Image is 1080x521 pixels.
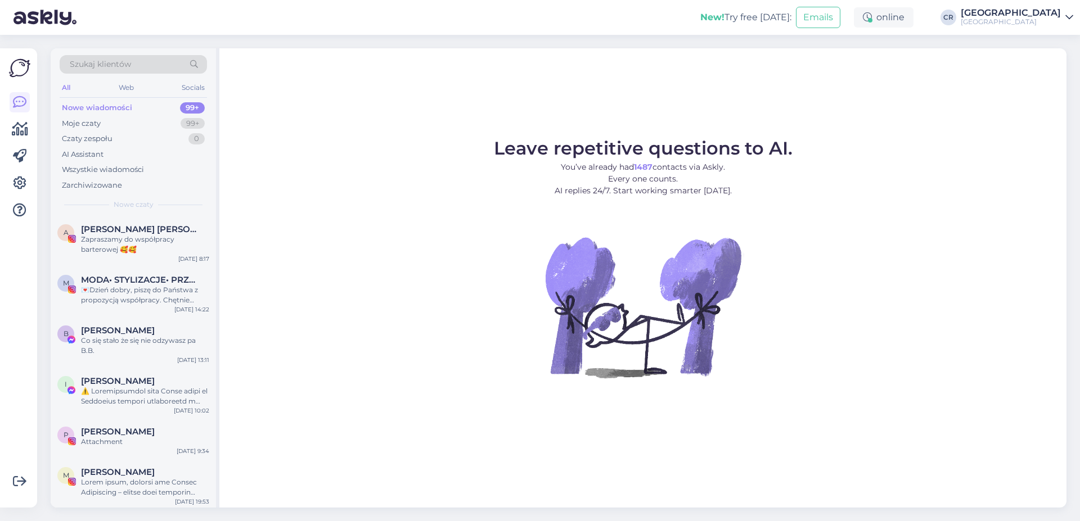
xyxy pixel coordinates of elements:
div: Moje czaty [62,118,101,129]
img: No Chat active [542,206,744,408]
div: Lorem ipsum, dolorsi ame Consec Adipiscing – elitse doei temporin utlaboreetd magn aliquaenim a m... [81,477,209,497]
div: Attachment [81,437,209,447]
span: Anna Żukowska Ewa Adamczewska BLIŹNIACZKI • Bóg • rodzina • dom [81,224,198,234]
span: Paweł Pokarowski [81,427,155,437]
div: Zarchiwizowane [62,180,122,191]
div: Czaty zespołu [62,133,112,144]
span: M [63,279,69,287]
div: Web [116,80,136,95]
div: Try free [DATE]: [700,11,791,24]
b: New! [700,12,724,22]
div: [DATE] 10:02 [174,406,209,415]
div: 0 [188,133,205,144]
span: Nowe czaty [114,200,154,210]
span: Monika Kowalewska [81,467,155,477]
a: [GEOGRAPHIC_DATA][GEOGRAPHIC_DATA] [961,8,1073,26]
img: Askly Logo [9,57,30,79]
div: online [854,7,913,28]
div: [DATE] 14:22 [174,305,209,314]
div: [DATE] 13:11 [177,356,209,364]
span: Leave repetitive questions to AI. [494,137,793,159]
b: 1487 [634,162,652,172]
span: I [65,380,67,388]
span: Bożena Bolewicz [81,325,155,336]
div: ⚠️ Loremipsumdol sita Conse adipi el Seddoeius tempori utlaboreetd m aliqua enimadmini veniamqún... [81,386,209,406]
span: A [64,228,69,237]
div: AI Assistant [62,149,103,160]
div: [GEOGRAPHIC_DATA] [961,17,1061,26]
div: 99+ [180,102,205,114]
span: MODA• STYLIZACJE• PRZEGLĄDY KOLEKCJI [81,275,198,285]
span: Igor Jafar [81,376,155,386]
span: M [63,471,69,479]
div: Zapraszamy do współpracy barterowej 🥰🥰 [81,234,209,255]
div: [GEOGRAPHIC_DATA] [961,8,1061,17]
span: Szukaj klientów [70,58,131,70]
div: 99+ [181,118,205,129]
div: Socials [179,80,207,95]
button: Emails [796,7,840,28]
div: Nowe wiadomości [62,102,132,114]
p: You’ve already had contacts via Askly. Every one counts. AI replies 24/7. Start working smarter [... [494,161,793,197]
div: CR [940,10,956,25]
div: Co się stało że się nie odzywasz pa B.B. [81,336,209,356]
span: P [64,431,69,439]
div: [DATE] 9:34 [177,447,209,455]
div: 💌Dzień dobry, piszę do Państwa z propozycją współpracy. Chętnie odwiedziłabym Państwa hotel z rod... [81,285,209,305]
div: [DATE] 8:17 [178,255,209,263]
div: All [60,80,73,95]
div: Wszystkie wiadomości [62,164,144,175]
span: B [64,329,69,338]
div: [DATE] 19:53 [175,497,209,506]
